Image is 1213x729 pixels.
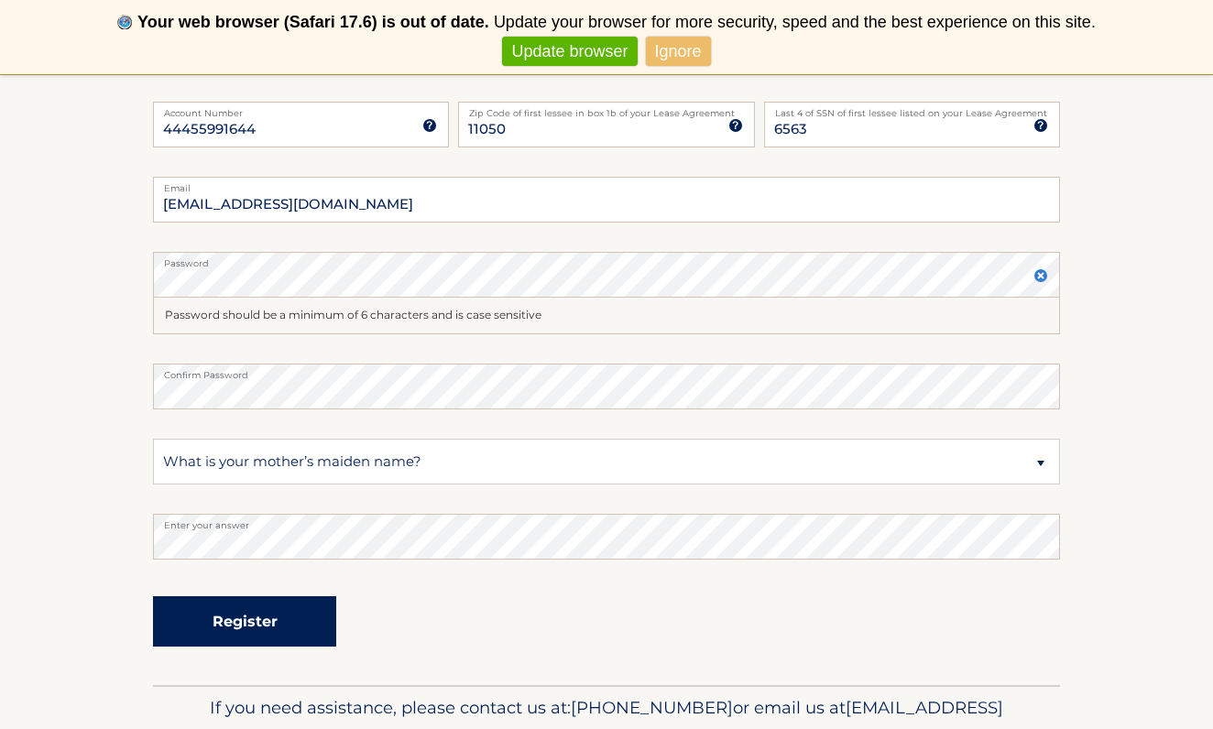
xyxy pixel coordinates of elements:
[571,697,733,718] span: [PHONE_NUMBER]
[153,514,1060,528] label: Enter your answer
[502,37,637,67] a: Update browser
[728,118,743,133] img: tooltip.svg
[153,298,1060,334] div: Password should be a minimum of 6 characters and is case sensitive
[1033,268,1048,283] img: close.svg
[458,102,754,116] label: Zip Code of first lessee in box 1b of your Lease Agreement
[494,13,1096,31] span: Update your browser for more security, speed and the best experience on this site.
[153,177,1060,223] input: Email
[1033,118,1048,133] img: tooltip.svg
[422,118,437,133] img: tooltip.svg
[153,177,1060,191] label: Email
[764,102,1060,116] label: Last 4 of SSN of first lessee listed on your Lease Agreement
[646,37,711,67] a: Ignore
[764,102,1060,147] input: SSN or EIN (last 4 digits only)
[153,596,336,647] button: Register
[153,102,449,116] label: Account Number
[137,13,489,31] b: Your web browser (Safari 17.6) is out of date.
[153,252,1060,267] label: Password
[153,364,1060,378] label: Confirm Password
[153,102,449,147] input: Account Number
[458,102,754,147] input: Zip Code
